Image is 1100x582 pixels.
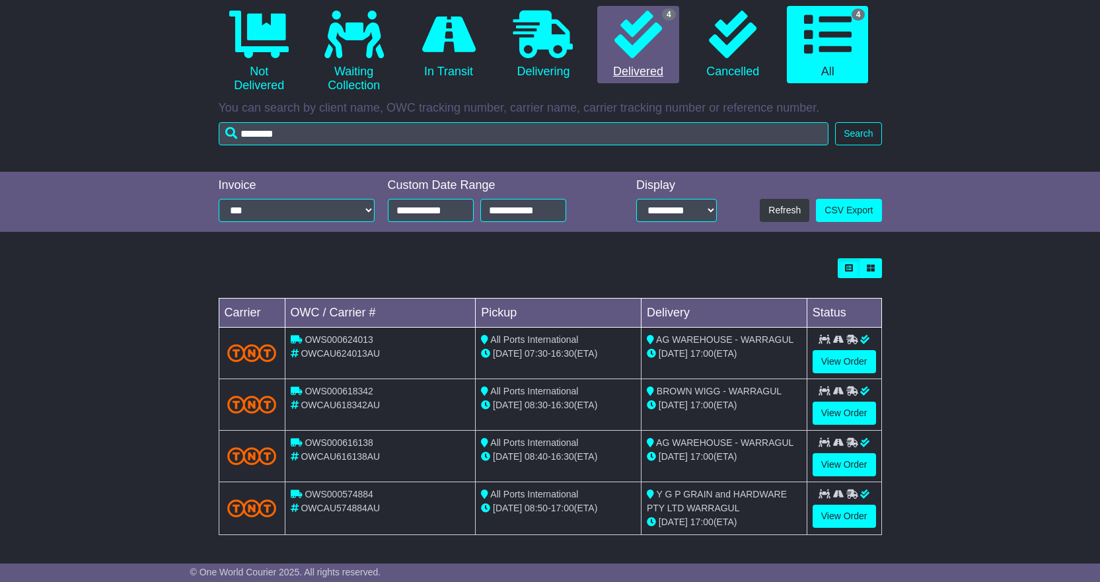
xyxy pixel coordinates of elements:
[219,6,300,98] a: Not Delivered
[301,400,380,410] span: OWCAU618342AU
[525,451,548,462] span: 08:40
[408,6,489,84] a: In Transit
[219,178,375,193] div: Invoice
[490,437,578,448] span: All Ports International
[835,122,881,145] button: Search
[662,9,676,20] span: 4
[636,178,717,193] div: Display
[659,517,688,527] span: [DATE]
[476,299,642,328] td: Pickup
[807,299,881,328] td: Status
[493,348,522,359] span: [DATE]
[813,453,876,476] a: View Order
[692,6,774,84] a: Cancelled
[690,517,714,527] span: 17:00
[493,451,522,462] span: [DATE]
[227,499,277,517] img: TNT_Domestic.png
[647,398,801,412] div: (ETA)
[493,503,522,513] span: [DATE]
[647,515,801,529] div: (ETA)
[481,347,636,361] div: - (ETA)
[813,350,876,373] a: View Order
[551,451,574,462] span: 16:30
[525,400,548,410] span: 08:30
[313,6,394,98] a: Waiting Collection
[647,489,787,513] span: Y G P GRAIN and HARDWARE PTY LTD WARRAGUL
[301,503,380,513] span: OWCAU574884AU
[690,400,714,410] span: 17:00
[641,299,807,328] td: Delivery
[647,347,801,361] div: (ETA)
[551,400,574,410] span: 16:30
[525,348,548,359] span: 07:30
[659,400,688,410] span: [DATE]
[493,400,522,410] span: [DATE]
[787,6,868,84] a: 4 All
[656,334,793,345] span: AG WAREHOUSE - WARRAGUL
[481,501,636,515] div: - (ETA)
[657,386,782,396] span: BROWN WIGG - WARRAGUL
[490,386,578,396] span: All Ports International
[190,567,381,577] span: © One World Courier 2025. All rights reserved.
[388,178,600,193] div: Custom Date Range
[659,348,688,359] span: [DATE]
[551,503,574,513] span: 17:00
[597,6,678,84] a: 4 Delivered
[813,402,876,425] a: View Order
[490,489,578,499] span: All Ports International
[305,334,373,345] span: OWS000624013
[813,505,876,528] a: View Order
[285,299,476,328] td: OWC / Carrier #
[305,489,373,499] span: OWS000574884
[227,447,277,465] img: TNT_Domestic.png
[481,450,636,464] div: - (ETA)
[481,398,636,412] div: - (ETA)
[551,348,574,359] span: 16:30
[219,299,285,328] td: Carrier
[647,450,801,464] div: (ETA)
[301,348,380,359] span: OWCAU624013AU
[227,344,277,362] img: TNT_Domestic.png
[227,396,277,414] img: TNT_Domestic.png
[690,451,714,462] span: 17:00
[305,437,373,448] span: OWS000616138
[503,6,584,84] a: Delivering
[525,503,548,513] span: 08:50
[305,386,373,396] span: OWS000618342
[659,451,688,462] span: [DATE]
[690,348,714,359] span: 17:00
[760,199,809,222] button: Refresh
[219,101,882,116] p: You can search by client name, OWC tracking number, carrier name, carrier tracking number or refe...
[852,9,865,20] span: 4
[816,199,881,222] a: CSV Export
[490,334,578,345] span: All Ports International
[656,437,793,448] span: AG WAREHOUSE - WARRAGUL
[301,451,380,462] span: OWCAU616138AU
